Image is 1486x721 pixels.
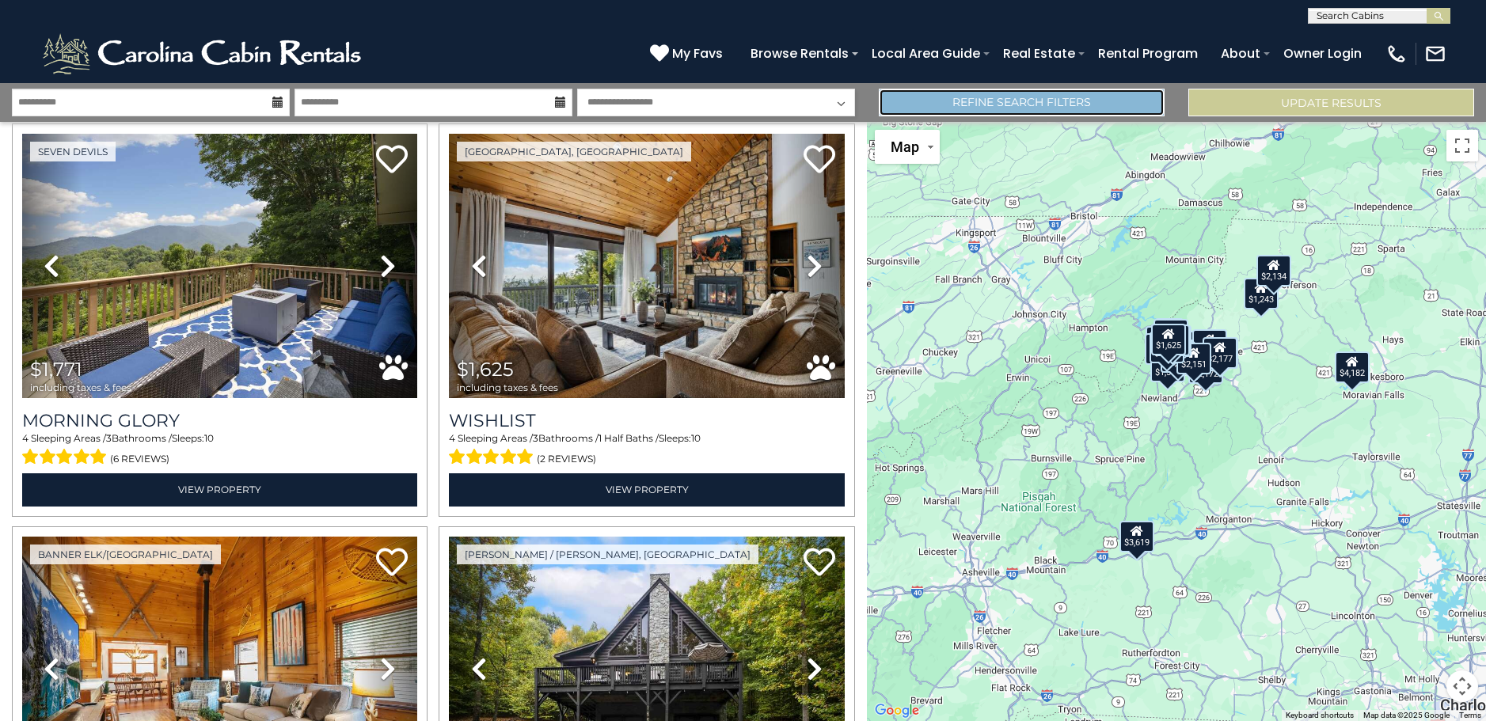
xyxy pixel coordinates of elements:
img: thumbnail_167104241.jpeg [449,134,844,399]
a: Morning Glory [22,410,417,431]
a: Banner Elk/[GEOGRAPHIC_DATA] [30,545,221,564]
a: Rental Program [1090,40,1206,67]
a: Wishlist [449,410,844,431]
button: Update Results [1188,89,1474,116]
span: 4 [22,432,29,444]
img: White-1-2.png [40,30,368,78]
span: 10 [204,432,214,444]
a: Open this area in Google Maps (opens a new window) [871,700,923,721]
div: $2,403 [1203,336,1237,368]
a: View Property [22,473,417,506]
span: $1,625 [457,358,514,381]
span: 3 [533,432,538,444]
span: including taxes & fees [30,382,131,393]
div: $4,182 [1335,351,1370,382]
span: 1 Half Baths / [599,432,659,444]
div: $1,625 [1151,323,1186,355]
a: Terms (opens in new tab) [1459,711,1481,719]
div: Sleeping Areas / Bathrooms / Sleeps: [449,431,844,469]
div: $2,172 [1188,351,1223,383]
img: mail-regular-white.png [1424,43,1446,65]
a: My Favs [650,44,727,64]
span: Map [891,139,919,155]
span: (2 reviews) [537,449,596,469]
a: Real Estate [995,40,1083,67]
span: My Favs [672,44,723,63]
span: 4 [449,432,455,444]
div: $2,222 [1150,331,1184,362]
a: Add to favorites [804,546,835,580]
a: Refine Search Filters [879,89,1165,116]
button: Keyboard shortcuts [1286,710,1354,721]
div: $2,151 [1176,342,1211,374]
div: $1,557 [1150,351,1185,382]
div: $1,909 [1145,332,1180,364]
img: thumbnail_164767145.jpeg [22,134,417,399]
div: $2,177 [1203,337,1237,369]
a: [GEOGRAPHIC_DATA], [GEOGRAPHIC_DATA] [457,142,691,161]
a: View Property [449,473,844,506]
span: $1,771 [30,358,82,381]
button: Change map style [875,130,940,164]
span: 3 [106,432,112,444]
button: Map camera controls [1446,670,1478,702]
span: (6 reviews) [110,449,169,469]
img: phone-regular-white.png [1385,43,1408,65]
a: Seven Devils [30,142,116,161]
div: $3,010 [1192,329,1227,361]
div: $3,619 [1119,520,1154,552]
a: Add to favorites [804,143,835,177]
div: $2,134 [1256,254,1290,286]
a: Add to favorites [376,143,408,177]
span: 10 [691,432,701,444]
a: Browse Rentals [743,40,857,67]
div: Sleeping Areas / Bathrooms / Sleeps: [22,431,417,469]
a: About [1213,40,1268,67]
div: $2,481 [1153,319,1188,351]
div: $824 [1155,317,1184,349]
img: Google [871,700,923,721]
a: [PERSON_NAME] / [PERSON_NAME], [GEOGRAPHIC_DATA] [457,545,758,564]
div: $1,243 [1244,277,1279,309]
a: Local Area Guide [864,40,988,67]
a: Owner Login [1275,40,1370,67]
button: Toggle fullscreen view [1446,130,1478,161]
a: Add to favorites [376,546,408,580]
span: including taxes & fees [457,382,558,393]
span: Map data ©2025 Google [1363,711,1450,719]
div: $2,028 [1155,324,1190,356]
